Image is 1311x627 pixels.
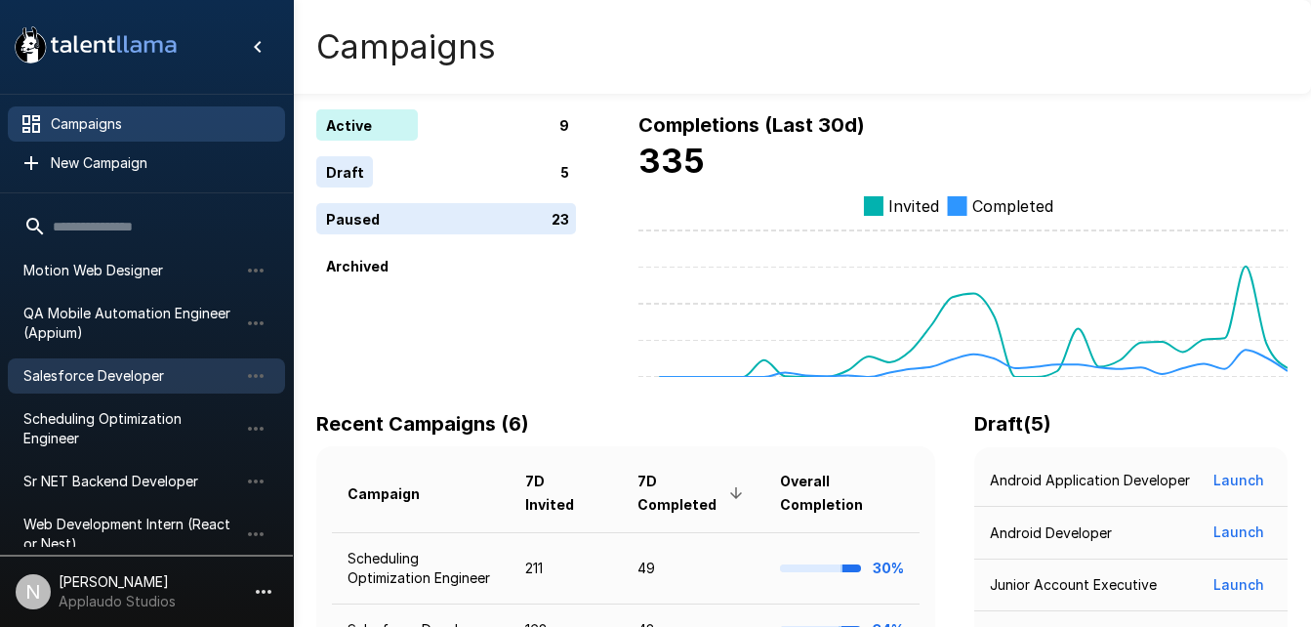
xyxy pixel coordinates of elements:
td: 211 [510,532,622,604]
button: Launch [1206,567,1272,604]
span: 7D Invited [525,470,606,517]
b: 335 [638,141,705,181]
button: Launch [1206,515,1272,551]
b: Recent Campaigns (6) [316,412,529,436]
b: Completions (Last 30d) [638,113,865,137]
td: Scheduling Optimization Engineer [332,532,510,604]
b: 30% [873,560,904,576]
b: Draft ( 5 ) [974,412,1051,436]
p: 9 [559,115,569,136]
p: Android Application Developer [990,471,1190,490]
p: 23 [552,209,569,230]
p: 5 [560,162,569,183]
span: 7D Completed [637,470,749,517]
p: Junior Account Executive [990,575,1157,595]
td: 49 [622,532,764,604]
button: Launch [1206,463,1272,499]
h4: Campaigns [316,26,496,67]
p: Android Developer [990,523,1112,543]
span: Overall Completion [780,470,904,517]
span: Campaign [348,482,445,506]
